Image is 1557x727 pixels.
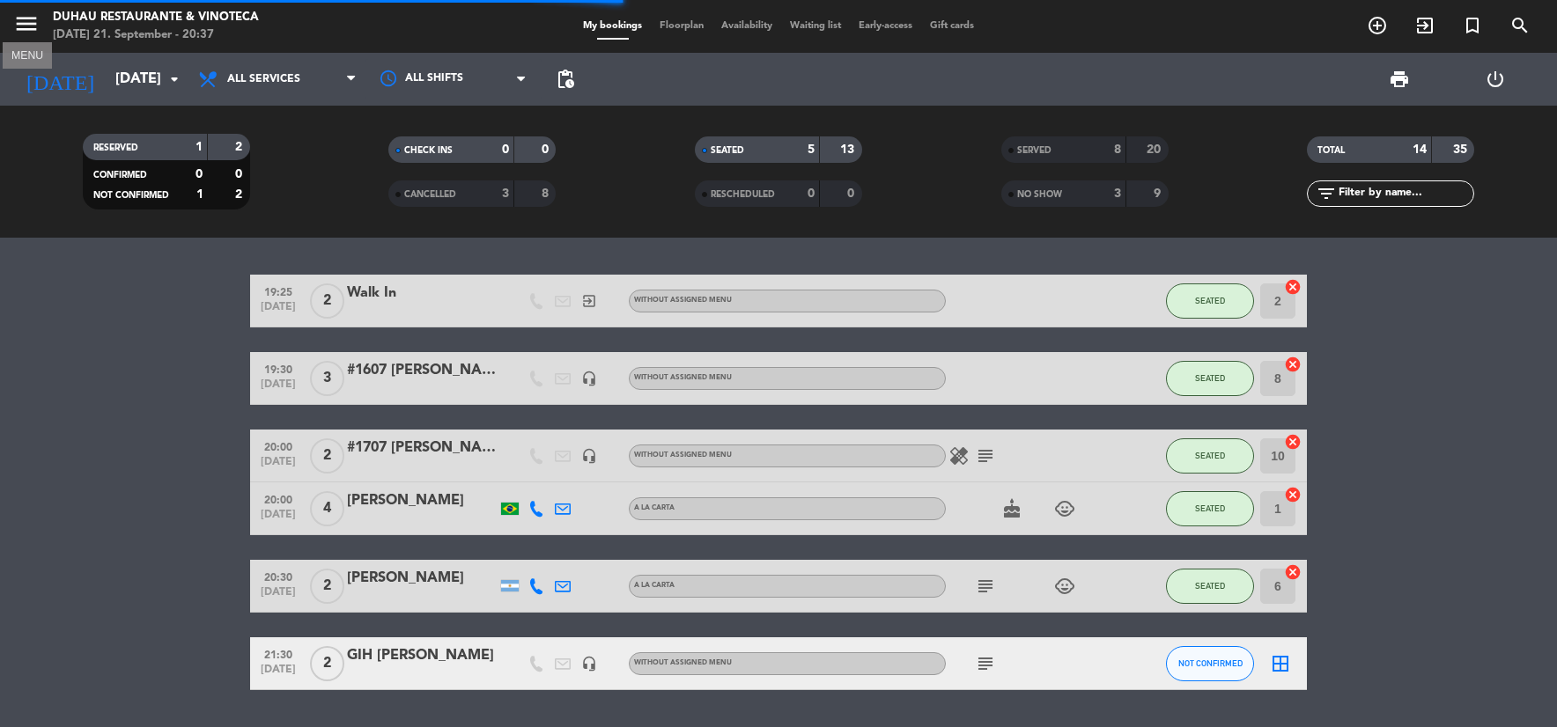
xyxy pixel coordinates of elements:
[347,282,497,305] div: Walk In
[581,656,597,672] i: headset_mic
[921,21,983,31] span: Gift cards
[651,21,712,31] span: Floorplan
[93,171,147,180] span: CONFIRMED
[347,567,497,590] div: [PERSON_NAME]
[235,188,246,201] strong: 2
[235,168,246,180] strong: 0
[581,448,597,464] i: headset_mic
[1017,146,1052,155] span: SERVED
[1284,278,1302,296] i: cancel
[256,281,300,301] span: 19:25
[1284,433,1302,451] i: cancel
[1284,356,1302,373] i: cancel
[1414,15,1435,36] i: exit_to_app
[712,21,781,31] span: Availability
[948,445,970,466] i: healing
[53,26,259,44] div: [DATE] 21. September - 20:37
[93,143,138,152] span: RESERVED
[256,436,300,456] span: 20:00
[1166,569,1254,604] button: SEATED
[347,437,497,459] div: #1707 [PERSON_NAME]
[711,190,775,199] span: RESCHEDULED
[1195,373,1225,383] span: SEATED
[1017,190,1062,199] span: NO SHOW
[1195,451,1225,460] span: SEATED
[634,374,732,381] span: Without assigned menu
[634,452,732,459] span: Without assigned menu
[1284,486,1302,503] i: cancel
[1195,296,1225,305] span: SEATED
[1413,143,1427,156] strong: 14
[53,9,259,26] div: Duhau Restaurante & Vinoteca
[1462,15,1483,36] i: turned_in_not
[196,141,203,153] strong: 1
[975,653,996,674] i: subject
[1114,187,1121,200] strong: 3
[502,187,509,200] strong: 3
[1147,143,1164,156] strong: 20
[1485,69,1506,90] i: power_settings_new
[310,569,344,604] span: 2
[850,21,921,31] span: Early-access
[975,576,996,597] i: subject
[256,509,300,529] span: [DATE]
[781,21,850,31] span: Waiting list
[256,643,300,664] span: 21:30
[93,191,169,200] span: NOT CONFIRMED
[1317,146,1345,155] span: TOTAL
[840,143,858,156] strong: 13
[634,504,675,511] span: A LA CARTA
[847,187,858,200] strong: 0
[975,445,996,466] i: subject
[1166,438,1254,474] button: SEATED
[310,283,344,319] span: 2
[574,21,651,31] span: My bookings
[1114,143,1121,156] strong: 8
[13,11,40,37] i: menu
[256,664,300,684] span: [DATE]
[256,301,300,321] span: [DATE]
[235,141,246,153] strong: 2
[808,143,815,156] strong: 5
[13,60,107,99] i: [DATE]
[256,566,300,586] span: 20:30
[1166,491,1254,526] button: SEATED
[3,47,52,62] div: MENU
[555,69,576,90] span: pending_actions
[1337,184,1473,203] input: Filter by name...
[1154,187,1164,200] strong: 9
[542,143,552,156] strong: 0
[542,187,552,200] strong: 8
[1166,361,1254,396] button: SEATED
[310,646,344,681] span: 2
[502,143,509,156] strong: 0
[1195,581,1225,591] span: SEATED
[1001,498,1022,519] i: cake
[1284,563,1302,581] i: cancel
[310,361,344,396] span: 3
[1448,53,1544,106] div: LOG OUT
[256,358,300,378] span: 19:30
[1178,658,1243,668] span: NOT CONFIRMED
[1166,283,1254,319] button: SEATED
[310,491,344,526] span: 4
[634,582,675,589] span: A LA CARTA
[196,188,203,201] strong: 1
[581,293,597,309] i: exit_to_app
[1195,503,1225,513] span: SEATED
[634,297,732,304] span: Without assigned menu
[227,73,300,85] span: All services
[13,11,40,43] button: menu
[1054,498,1075,519] i: child_care
[1316,183,1337,204] i: filter_list
[164,69,185,90] i: arrow_drop_down
[1509,15,1531,36] i: search
[347,644,497,667] div: GIH [PERSON_NAME]
[808,187,815,200] strong: 0
[1389,69,1410,90] span: print
[711,146,744,155] span: SEATED
[404,190,456,199] span: CANCELLED
[581,371,597,386] i: headset_mic
[1453,143,1471,156] strong: 35
[196,168,203,180] strong: 0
